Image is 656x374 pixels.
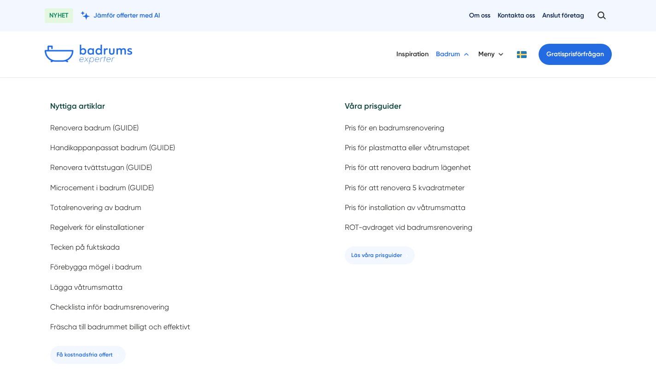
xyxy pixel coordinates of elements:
span: Renovera tvättstugan (GUIDE) [50,163,152,172]
a: ROT-avdraget vid badrumsrenovering [339,219,612,235]
span: Handikappanpassat badrum (GUIDE) [50,143,175,152]
a: Renovera tvättstugan (GUIDE) [45,159,317,175]
span: Lägga våtrumsmatta [50,283,122,292]
a: Pris för att renovera badrum lägenhet [339,159,612,175]
a: Pris för en badrumsrenovering [339,120,612,136]
a: Lägga våtrumsmatta [45,279,317,295]
a: Pris för att renovera 5 kvadratmeter [339,180,612,196]
span: Pris för plastmatta eller våtrumstapet [345,143,470,152]
span: Regelverk för elinstallationer [50,223,144,232]
h5: Våra prisguider [339,100,612,120]
button: Badrum [436,42,471,66]
span: ROT-avdraget vid badrumsrenovering [345,223,472,232]
span: Pris för att renovera 5 kvadratmeter [345,183,464,192]
span: NYHET [45,8,73,23]
a: Få kostnadsfria offert [50,346,126,364]
button: Meny [478,42,505,66]
span: Gratis [546,50,564,58]
span: Totalrenovering av badrum [50,203,141,212]
a: Renovera badrum (GUIDE) [45,120,317,136]
h5: Nyttiga artiklar [45,100,317,120]
span: Få kostnadsfria offert [57,351,113,359]
a: Microcement i badrum (GUIDE) [45,180,317,196]
a: Pris för installation av våtrumsmatta [339,199,612,216]
a: Förebygga mögel i badrum [45,259,317,275]
a: Pris för plastmatta eller våtrumstapet [339,140,612,156]
span: Pris för att renovera badrum lägenhet [345,163,471,172]
a: Gratisprisförfrågan [539,44,612,65]
span: Checklista inför badrumsrenovering [50,303,169,311]
a: Checklista inför badrumsrenovering [45,299,317,315]
a: Om oss [469,11,490,20]
a: Kontakta oss [498,11,535,20]
span: Pris för installation av våtrumsmatta [345,203,465,212]
span: Förebygga mögel i badrum [50,263,142,271]
span: Pris för en badrumsrenovering [345,123,444,132]
span: Renovera badrum (GUIDE) [50,123,139,132]
a: Handikappanpassat badrum (GUIDE) [45,140,317,156]
a: Tecken på fuktskada [45,239,317,255]
a: Anslut företag [542,11,584,20]
span: Fräscha till badrummet billigt och effektivt [50,322,190,331]
span: Läs våra prisguider [351,251,402,260]
a: Totalrenovering av badrum [45,199,317,216]
button: Öppna sök [592,7,612,24]
a: Fräscha till badrummet billigt och effektivt [45,319,317,335]
a: Läs våra prisguider [345,246,415,264]
a: Jämför offerter med AI [81,11,160,20]
span: Microcement i badrum (GUIDE) [50,183,154,192]
img: Badrumsexperter.se logotyp [45,45,132,64]
span: Jämför offerter med AI [93,11,160,20]
a: Regelverk för elinstallationer [45,219,317,235]
span: Tecken på fuktskada [50,243,120,251]
a: Inspiration [396,42,429,66]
